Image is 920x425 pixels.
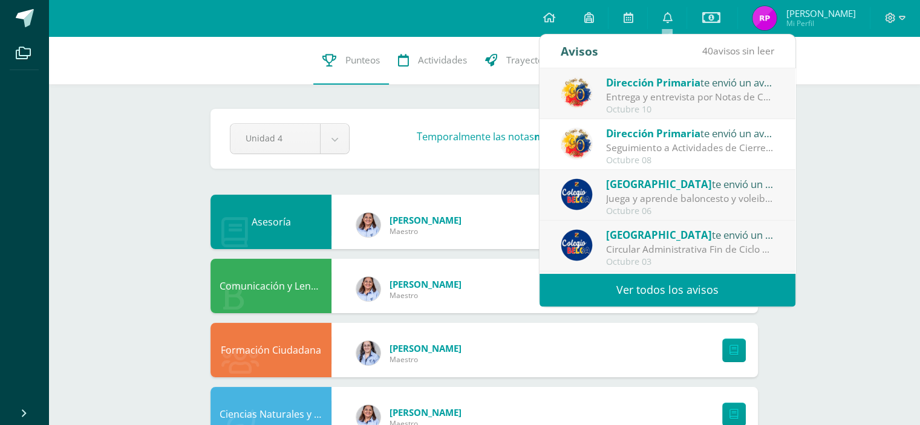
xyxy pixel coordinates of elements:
span: Trayectoria [506,54,555,67]
span: Mi Perfil [786,18,855,28]
a: Ver todos los avisos [540,273,795,307]
a: Punteos [313,36,389,85]
div: Seguimiento a Actividades de Cierre de Ciclo Escolar para Sexto Primaria. : Estimados padres y ma... [606,141,774,155]
h3: Temporalmente las notas . [417,130,681,143]
span: Punteos [345,54,380,67]
div: te envió un aviso [606,125,774,141]
a: Actividades [389,36,476,85]
div: Asesoría [210,195,331,249]
div: Juega y aprende baloncesto y voleibol: ¡Participa en nuestro Curso de Vacaciones! Costo: Q300.00 ... [606,192,774,206]
span: Dirección Primaria [606,76,700,89]
span: [GEOGRAPHIC_DATA] [606,177,712,191]
div: Circular Administrativa Fin de Ciclo 2025: Estimados padres de familia: Esperamos que Jesús, Marí... [606,242,774,256]
span: avisos sin leer [702,44,774,57]
div: Octubre 03 [606,257,774,267]
span: Actividades [418,54,467,67]
div: Formación Ciudadana [210,323,331,377]
img: 050f0ca4ac5c94d5388e1bdfdf02b0f1.png [561,77,593,109]
div: Octubre 08 [606,155,774,166]
div: Entrega y entrevista por Notas de Cuarta Unidad: Estimados Padres de Familia: Reciban un cordial ... [606,90,774,104]
div: te envió un aviso [606,176,774,192]
span: [PERSON_NAME] [390,342,462,354]
span: Maestro [390,354,462,365]
span: Maestro [390,226,462,236]
span: 40 [702,44,713,57]
span: [GEOGRAPHIC_DATA] [606,228,712,242]
div: Comunicación y Lenguaje L1. Idioma Materno [210,259,331,313]
span: [PERSON_NAME] [390,406,462,418]
img: 52a0b50beff1af3ace29594c9520a362.png [356,341,380,365]
span: [PERSON_NAME] [390,278,462,290]
span: [PERSON_NAME] [786,7,855,19]
strong: no se encuentran disponibles [534,130,679,143]
img: bc1c80aea65449dd192cecf4a5882fb6.png [356,277,380,301]
span: [PERSON_NAME] [390,214,462,226]
span: Unidad 4 [246,124,305,152]
img: 86b5fdf82b516cd82e2b97a1ad8108b3.png [752,6,777,30]
a: Unidad 4 [230,124,349,154]
div: te envió un aviso [606,74,774,90]
div: Octubre 10 [606,105,774,115]
img: 919ad801bb7643f6f997765cf4083301.png [561,178,593,210]
div: Avisos [561,34,598,68]
img: 050f0ca4ac5c94d5388e1bdfdf02b0f1.png [561,128,593,160]
img: 919ad801bb7643f6f997765cf4083301.png [561,229,593,261]
img: bc1c80aea65449dd192cecf4a5882fb6.png [356,213,380,237]
div: Octubre 06 [606,206,774,216]
span: Dirección Primaria [606,126,700,140]
div: te envió un aviso [606,227,774,242]
a: Trayectoria [476,36,564,85]
span: Maestro [390,290,462,300]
